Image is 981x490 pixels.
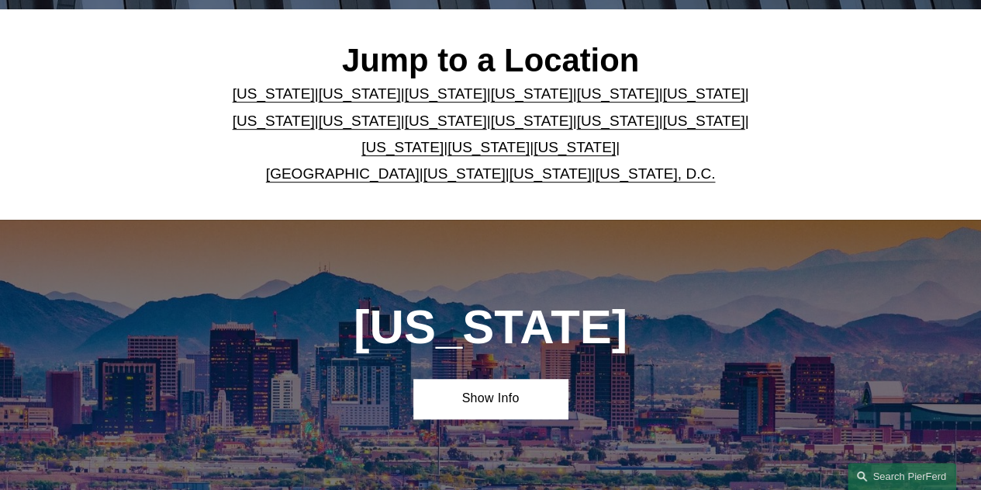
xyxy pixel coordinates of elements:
[596,165,716,182] a: [US_STATE], D.C.
[405,85,487,102] a: [US_STATE]
[423,165,506,182] a: [US_STATE]
[662,113,744,129] a: [US_STATE]
[299,300,682,354] h1: [US_STATE]
[361,139,444,155] a: [US_STATE]
[509,165,592,182] a: [US_STATE]
[233,85,315,102] a: [US_STATE]
[576,113,658,129] a: [US_STATE]
[848,463,956,490] a: Search this site
[266,165,420,182] a: [GEOGRAPHIC_DATA]
[413,379,567,419] a: Show Info
[405,113,487,129] a: [US_STATE]
[534,139,616,155] a: [US_STATE]
[576,85,658,102] a: [US_STATE]
[662,85,744,102] a: [US_STATE]
[319,85,401,102] a: [US_STATE]
[491,85,573,102] a: [US_STATE]
[319,113,401,129] a: [US_STATE]
[233,113,315,129] a: [US_STATE]
[491,113,573,129] a: [US_STATE]
[447,139,530,155] a: [US_STATE]
[222,41,760,81] h2: Jump to a Location
[222,81,760,187] p: | | | | | | | | | | | | | | | | | |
